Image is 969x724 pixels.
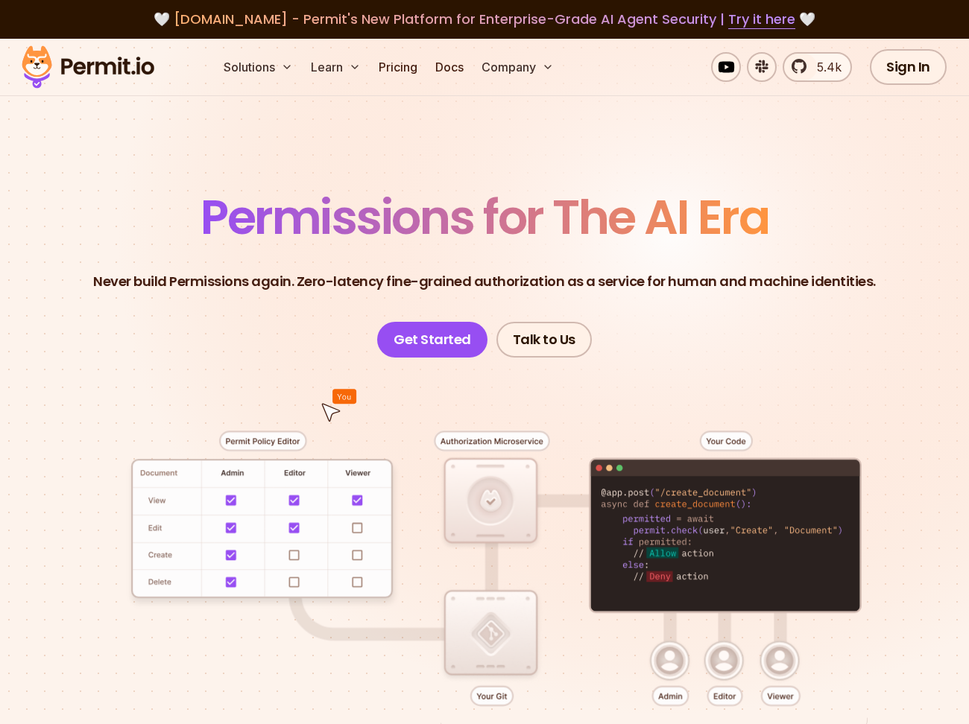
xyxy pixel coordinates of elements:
[201,184,768,250] span: Permissions for The AI Era
[377,322,487,358] a: Get Started
[808,58,842,76] span: 5.4k
[429,52,470,82] a: Docs
[218,52,299,82] button: Solutions
[36,9,933,30] div: 🤍 🤍
[15,42,161,92] img: Permit logo
[174,10,795,28] span: [DOMAIN_NAME] - Permit's New Platform for Enterprise-Grade AI Agent Security |
[783,52,852,82] a: 5.4k
[93,271,876,292] p: Never build Permissions again. Zero-latency fine-grained authorization as a service for human and...
[476,52,560,82] button: Company
[305,52,367,82] button: Learn
[870,49,947,85] a: Sign In
[496,322,592,358] a: Talk to Us
[728,10,795,29] a: Try it here
[373,52,423,82] a: Pricing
